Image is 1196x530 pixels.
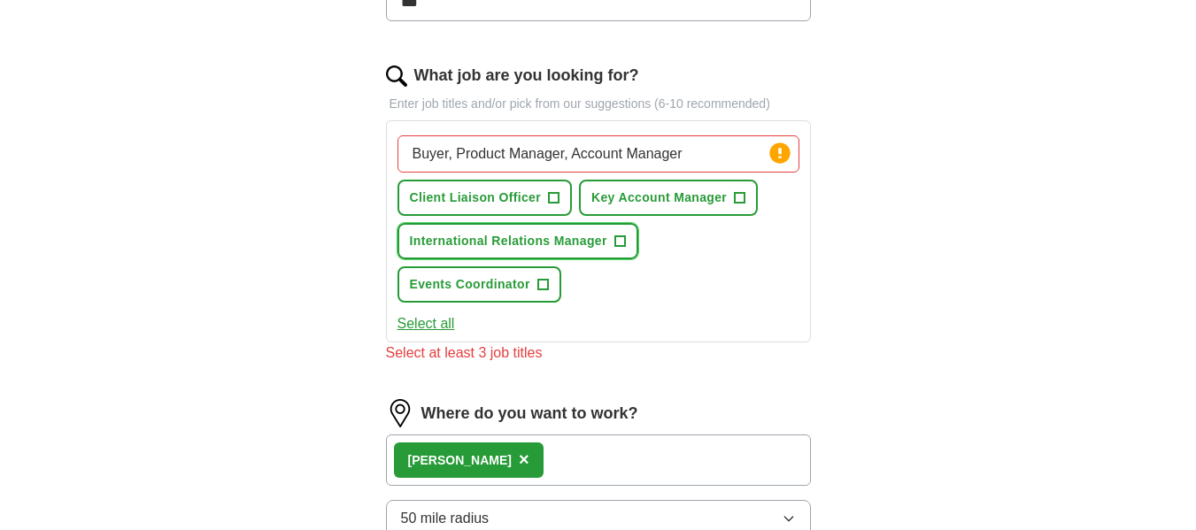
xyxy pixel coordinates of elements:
[408,451,512,470] div: [PERSON_NAME]
[410,232,607,250] span: International Relations Manager
[397,180,573,216] button: Client Liaison Officer
[386,399,414,427] img: location.png
[397,223,638,259] button: International Relations Manager
[397,135,799,173] input: Type a job title and press enter
[519,447,529,473] button: ×
[410,188,542,207] span: Client Liaison Officer
[519,449,529,469] span: ×
[397,266,561,303] button: Events Coordinator
[397,313,455,334] button: Select all
[410,275,530,294] span: Events Coordinator
[421,402,638,426] label: Where do you want to work?
[579,180,758,216] button: Key Account Manager
[386,65,407,87] img: search.png
[414,64,639,88] label: What job are you looking for?
[386,342,811,364] div: Select at least 3 job titles
[386,95,811,113] p: Enter job titles and/or pick from our suggestions (6-10 recommended)
[591,188,727,207] span: Key Account Manager
[401,508,490,529] span: 50 mile radius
